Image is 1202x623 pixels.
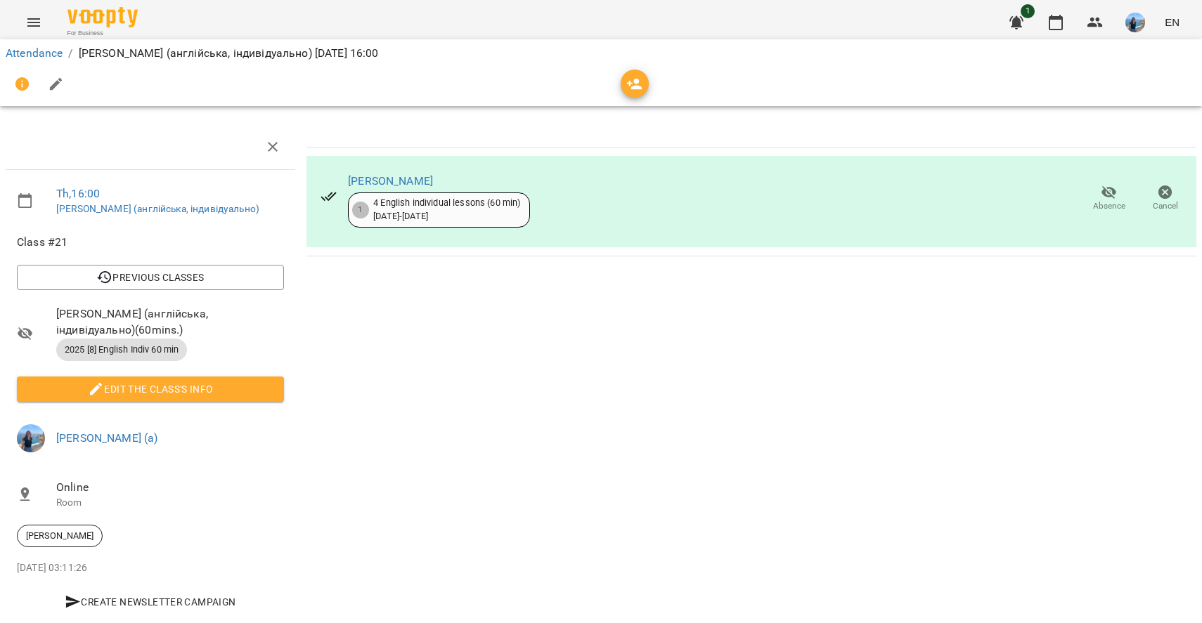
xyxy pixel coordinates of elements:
[348,174,433,188] a: [PERSON_NAME]
[373,197,520,223] div: 4 English individual lessons (60 min) [DATE] - [DATE]
[17,376,284,402] button: Edit the class's Info
[1165,15,1180,29] span: EN
[28,269,273,286] span: Previous Classes
[67,7,138,27] img: Voopty Logo
[56,187,100,200] a: Th , 16:00
[6,45,1196,62] nav: breadcrumb
[17,589,284,615] button: Create Newsletter Campaign
[56,431,158,445] a: [PERSON_NAME] (а)
[1153,200,1178,212] span: Cancel
[56,203,259,214] a: [PERSON_NAME] (англійська, індивідуально)
[1137,179,1194,218] button: Cancel
[56,479,284,496] span: Online
[18,530,102,542] span: [PERSON_NAME]
[6,46,63,60] a: Attendance
[1021,4,1035,18] span: 1
[1159,9,1185,35] button: EN
[352,202,369,218] div: 1
[1125,13,1145,32] img: 8b0d75930c4dba3d36228cba45c651ae.jpg
[67,29,138,38] span: For Business
[28,381,273,398] span: Edit the class's Info
[17,6,51,39] button: Menu
[17,561,284,575] p: [DATE] 03:11:26
[17,525,103,547] div: [PERSON_NAME]
[22,594,278,610] span: Create Newsletter Campaign
[17,234,284,251] span: Class #21
[17,424,45,452] img: 8b0d75930c4dba3d36228cba45c651ae.jpg
[79,45,379,62] p: [PERSON_NAME] (англійська, індивідуально) [DATE] 16:00
[1081,179,1137,218] button: Absence
[1093,200,1125,212] span: Absence
[56,306,284,339] span: [PERSON_NAME] (англійська, індивідуально) ( 60 mins. )
[17,265,284,290] button: Previous Classes
[56,343,187,356] span: 2025 [8] English Indiv 60 min
[56,496,284,510] p: Room
[68,45,72,62] li: /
